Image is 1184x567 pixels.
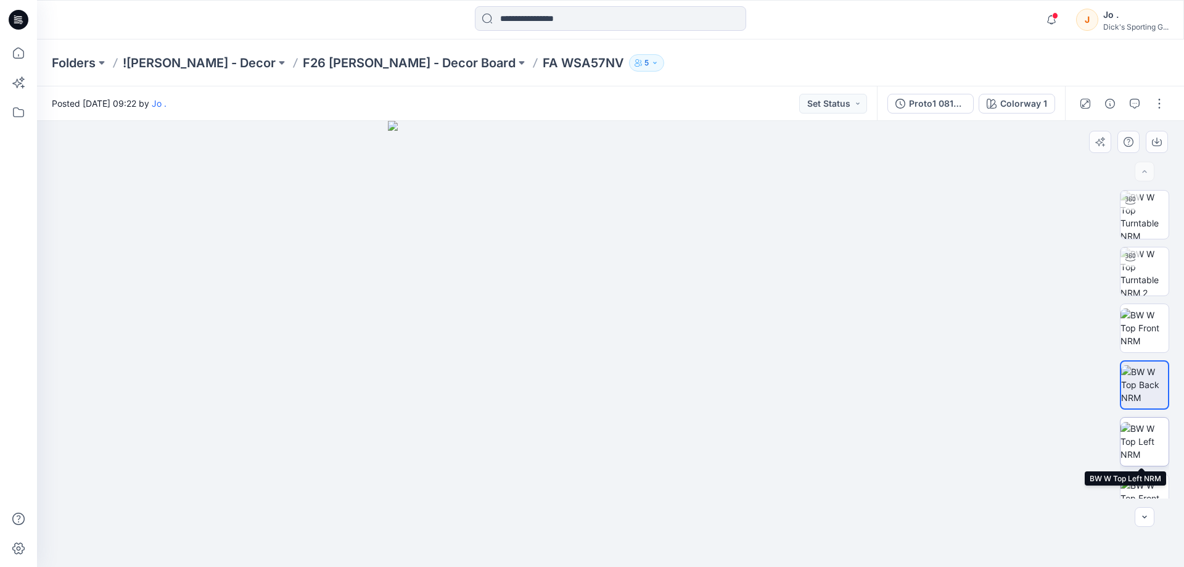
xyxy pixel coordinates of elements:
p: 5 [644,56,649,70]
div: Colorway 1 [1000,97,1047,110]
img: BW W Top Left NRM [1120,422,1169,461]
button: Colorway 1 [979,94,1055,114]
img: BW W Top Front NRM [1120,308,1169,347]
a: ![PERSON_NAME] - Decor [123,54,276,72]
button: 5 [629,54,664,72]
a: F26 [PERSON_NAME] - Decor Board [303,54,516,72]
img: eyJhbGciOiJIUzI1NiIsImtpZCI6IjAiLCJzbHQiOiJzZXMiLCJ0eXAiOiJKV1QifQ.eyJkYXRhIjp7InR5cGUiOiJzdG9yYW... [388,121,834,567]
img: BW W Top Turntable NRM 2 [1120,247,1169,296]
img: BW W Top Back NRM [1121,365,1168,404]
span: Posted [DATE] 09:22 by [52,97,166,110]
img: BW W Top Front Chest NRM [1120,479,1169,518]
div: Dick's Sporting G... [1103,22,1169,31]
button: Proto1 081225 [887,94,974,114]
img: BW W Top Turntable NRM [1120,191,1169,239]
button: Details [1100,94,1120,114]
div: Jo . [1103,7,1169,22]
a: Folders [52,54,96,72]
a: Jo . [152,98,166,109]
div: J [1076,9,1098,31]
div: Proto1 081225 [909,97,966,110]
p: FA WSA57NV [543,54,624,72]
